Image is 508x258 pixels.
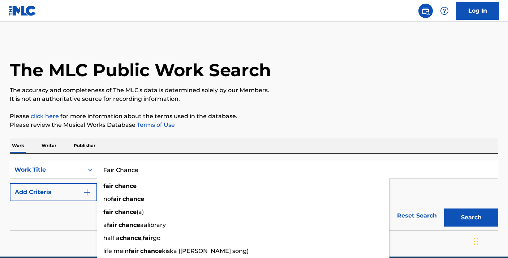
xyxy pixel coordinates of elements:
span: aalibrary [140,222,166,228]
a: click here [31,113,59,120]
iframe: Chat Widget [472,223,508,258]
p: Please for more information about the terms used in the database. [10,112,498,121]
strong: fair [103,182,113,189]
span: kiska ([PERSON_NAME] song) [162,248,249,254]
strong: chance [140,248,162,254]
img: 9d2ae6d4665cec9f34b9.svg [83,188,91,197]
strong: chance [119,222,140,228]
a: Terms of Use [135,121,175,128]
strong: fair [129,248,139,254]
span: a [103,222,107,228]
span: life mein [103,248,129,254]
strong: fair [103,208,113,215]
img: search [421,7,430,15]
a: Reset Search [393,208,440,224]
div: Drag [474,231,478,252]
img: MLC Logo [9,5,36,16]
span: no [103,195,111,202]
p: Publisher [72,138,98,153]
strong: chance [115,208,137,215]
a: Log In [456,2,499,20]
span: (a) [137,208,144,215]
span: half a [103,235,120,241]
img: help [440,7,449,15]
button: Add Criteria [10,183,97,201]
span: go [153,235,160,241]
form: Search Form [10,161,498,230]
p: Please review the Musical Works Database [10,121,498,129]
p: Writer [39,138,59,153]
h1: The MLC Public Work Search [10,59,271,81]
strong: fair [143,235,153,241]
strong: fair [107,222,117,228]
button: Search [444,208,498,227]
p: Work [10,138,26,153]
a: Public Search [418,4,433,18]
p: It is not an authoritative source for recording information. [10,95,498,103]
strong: chance [122,195,144,202]
div: Help [437,4,452,18]
strong: fair [111,195,121,202]
strong: chance [120,235,141,241]
span: , [141,235,143,241]
p: The accuracy and completeness of The MLC's data is determined solely by our Members. [10,86,498,95]
div: Work Title [14,165,79,174]
strong: chance [115,182,137,189]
